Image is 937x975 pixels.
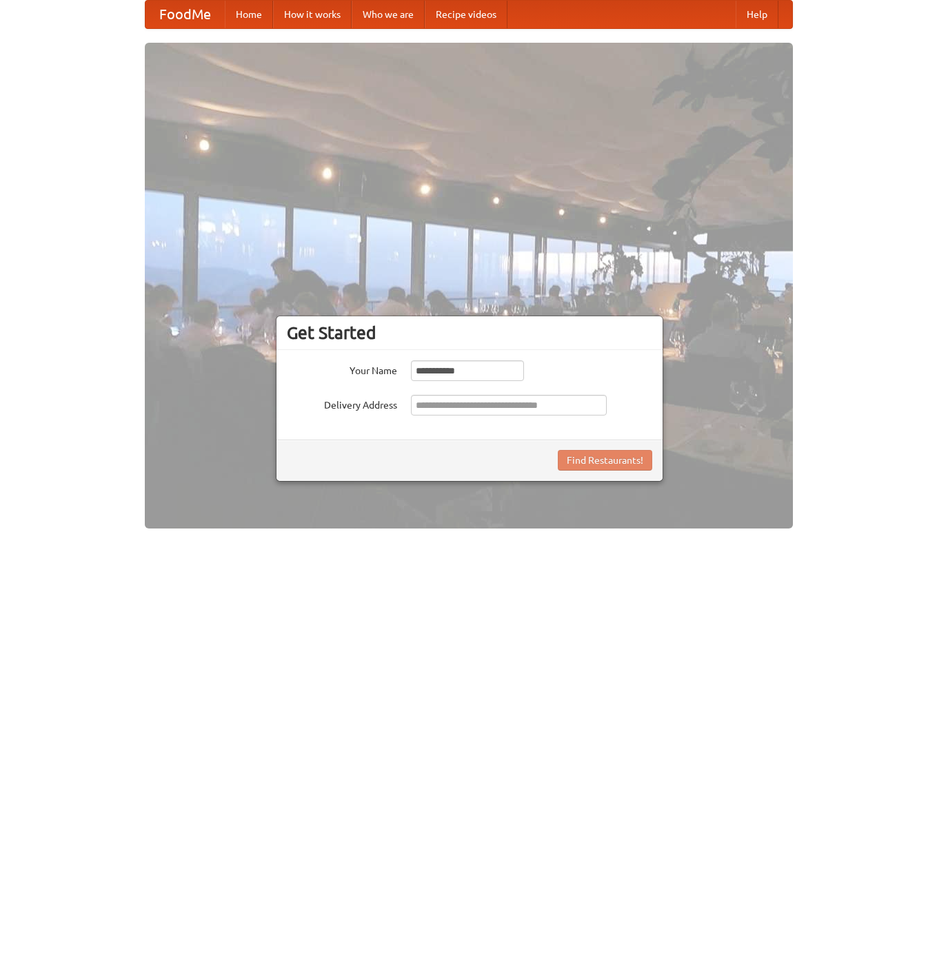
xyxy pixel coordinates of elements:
[273,1,352,28] a: How it works
[425,1,507,28] a: Recipe videos
[225,1,273,28] a: Home
[558,450,652,471] button: Find Restaurants!
[352,1,425,28] a: Who we are
[145,1,225,28] a: FoodMe
[736,1,778,28] a: Help
[287,395,397,412] label: Delivery Address
[287,360,397,378] label: Your Name
[287,322,652,343] h3: Get Started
